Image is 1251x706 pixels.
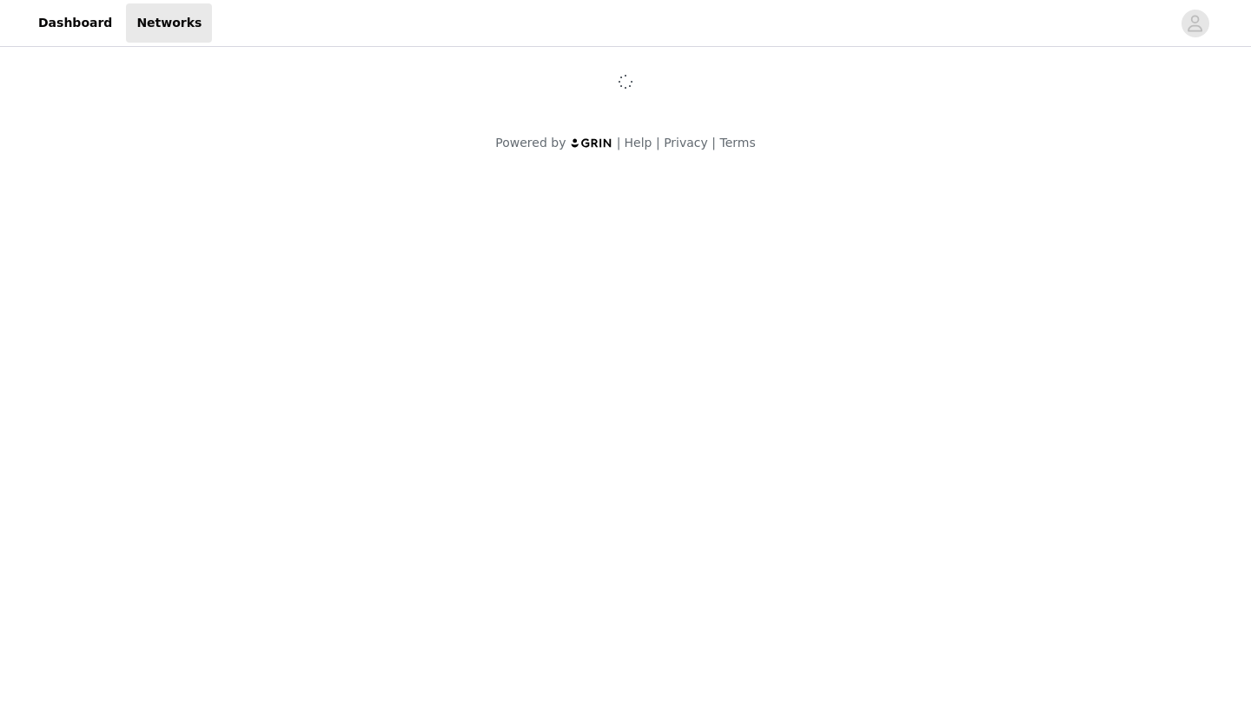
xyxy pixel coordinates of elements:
[28,3,122,43] a: Dashboard
[495,136,566,150] span: Powered by
[656,136,660,150] span: |
[719,136,755,150] a: Terms
[625,136,652,150] a: Help
[126,3,212,43] a: Networks
[617,136,621,150] span: |
[570,137,613,149] img: logo
[1187,10,1203,37] div: avatar
[712,136,716,150] span: |
[664,136,708,150] a: Privacy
